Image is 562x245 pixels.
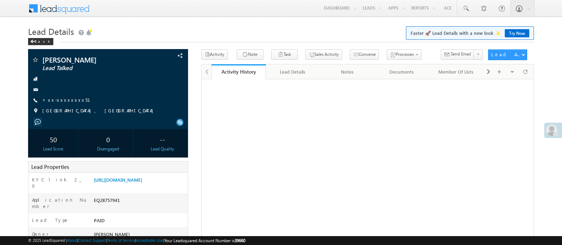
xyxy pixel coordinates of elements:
span: [PERSON_NAME] [42,56,141,63]
label: Lead Type [32,217,69,223]
span: © 2025 LeadSquared | | | | | [28,237,245,244]
div: Back [28,38,53,45]
div: Disengaged [85,146,131,152]
button: Sales Activity [305,49,342,60]
a: Notes [320,64,375,79]
div: 50 [30,133,76,146]
a: Member Of Lists [429,64,483,79]
button: Processes [387,49,422,60]
button: Lead Actions [488,49,527,60]
button: Converse [350,49,379,60]
button: Activity [201,49,228,60]
span: [GEOGRAPHIC_DATA], [GEOGRAPHIC_DATA] [42,107,157,114]
div: PAID [92,217,188,227]
div: Lead Details [272,68,314,76]
div: Lead Score [30,146,76,152]
span: Faster 🚀 Lead Details with a new look ✨ [411,30,529,37]
span: 39660 [235,238,245,243]
div: EQ28757941 [92,197,188,207]
button: Note [237,49,263,60]
span: Lead Talked [42,65,141,72]
div: -- [139,133,186,146]
a: Acceptable Use [136,238,163,243]
div: Documents [380,68,423,76]
a: +xx-xxxxxxxx51 [42,97,99,103]
label: Application Number [32,197,86,209]
a: Back [28,38,57,44]
button: Send Email [441,49,474,60]
span: [PERSON_NAME] [94,231,130,237]
a: Documents [375,64,429,79]
div: Member Of Lists [435,68,477,76]
a: [URL][DOMAIN_NAME] [94,177,142,183]
button: Task [271,49,298,60]
a: Lead Details [266,64,320,79]
span: Lead Details [28,26,74,37]
div: Lead Actions [491,51,521,58]
label: Owner [32,231,49,237]
div: 0 [85,133,131,146]
label: KYC link 2_0 [32,176,86,189]
span: Your Leadsquared Account Number is [164,238,245,243]
div: Lead Quality [139,146,186,152]
div: Notes [326,68,368,76]
a: Activity History [212,64,266,79]
span: Send Email [451,51,471,57]
a: About [67,238,77,243]
span: Lead Properties [31,163,69,170]
a: Contact Support [78,238,106,243]
a: Terms of Service [107,238,135,243]
span: Processes [396,52,414,57]
div: Activity History [217,68,261,75]
a: Try Now [505,29,529,37]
